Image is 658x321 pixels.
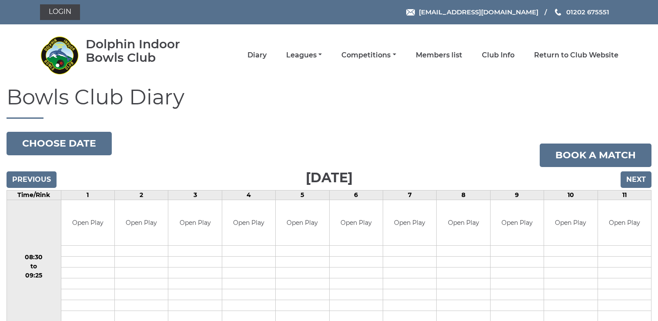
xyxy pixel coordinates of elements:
a: Club Info [482,50,514,60]
td: Open Play [115,200,168,246]
a: Email [EMAIL_ADDRESS][DOMAIN_NAME] [406,7,538,17]
td: 7 [383,190,436,200]
td: Open Play [330,200,383,246]
td: Open Play [222,200,275,246]
td: 1 [61,190,114,200]
a: Login [40,4,80,20]
a: Members list [416,50,462,60]
td: Open Play [491,200,544,246]
td: 8 [437,190,490,200]
td: 9 [490,190,544,200]
input: Previous [7,171,57,188]
td: 2 [114,190,168,200]
td: 6 [329,190,383,200]
td: 4 [222,190,275,200]
img: Dolphin Indoor Bowls Club [40,36,79,75]
a: Competitions [341,50,396,60]
td: Open Play [598,200,651,246]
input: Next [621,171,651,188]
td: Open Play [276,200,329,246]
a: Return to Club Website [534,50,618,60]
td: 10 [544,190,598,200]
td: 3 [168,190,222,200]
button: Choose date [7,132,112,155]
td: Open Play [544,200,597,246]
td: Open Play [437,200,490,246]
div: Dolphin Indoor Bowls Club [86,37,205,64]
span: 01202 675551 [566,8,609,16]
a: Diary [247,50,267,60]
img: Phone us [555,9,561,16]
td: Open Play [61,200,114,246]
td: Time/Rink [7,190,61,200]
td: Open Play [168,200,221,246]
td: 11 [598,190,651,200]
img: Email [406,9,415,16]
td: 5 [276,190,329,200]
td: Open Play [383,200,436,246]
a: Leagues [286,50,322,60]
h1: Bowls Club Diary [7,86,651,119]
span: [EMAIL_ADDRESS][DOMAIN_NAME] [419,8,538,16]
a: Phone us 01202 675551 [554,7,609,17]
a: Book a match [540,144,651,167]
